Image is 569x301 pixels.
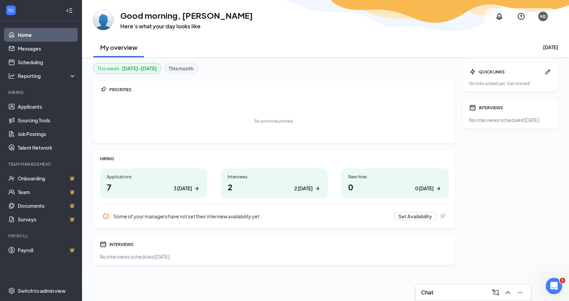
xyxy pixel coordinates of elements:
[193,185,200,192] svg: ArrowRight
[93,10,113,30] img: Madii Sahli
[341,168,449,198] a: New hires00 [DATE]ArrowRight
[228,174,321,180] div: Interviews
[439,213,446,220] svg: Pin
[348,174,442,180] div: New hires
[18,172,76,185] a: OnboardingCrown
[18,141,76,154] a: Talent Network
[18,243,76,257] a: PayrollCrown
[18,199,76,213] a: DocumentsCrown
[490,287,501,298] button: ComposeMessage
[168,65,193,72] b: This month
[502,287,513,298] button: ChevronUp
[515,287,526,298] button: Minimize
[100,209,449,223] a: InfoSome of your managers have not set their interview availability yetSet AvailabilityPin
[469,81,551,86] div: No links added yet. Get started!
[120,23,253,30] h3: Here’s what your day looks like
[294,185,313,192] div: 2 [DATE]
[546,278,562,294] iframe: Intercom live chat
[479,105,551,111] div: INTERVIEWS
[421,289,433,296] h3: Chat
[394,212,436,220] button: Set Availability
[540,14,546,19] div: MS
[120,10,253,21] h1: Good morning, [PERSON_NAME]
[97,65,157,72] div: This week :
[228,181,321,193] h1: 2
[221,168,328,198] a: Interviews22 [DATE]ArrowRight
[415,185,434,192] div: 0 [DATE]
[18,28,76,42] a: Home
[18,55,76,69] a: Scheduling
[8,161,75,167] div: Team Management
[544,68,551,75] svg: Pen
[543,44,558,51] div: [DATE]
[8,90,75,95] div: Hiring
[517,12,525,20] svg: QuestionInfo
[100,168,207,198] a: Applications73 [DATE]ArrowRight
[255,118,294,124] div: No priorities pinned.
[113,213,390,220] div: Some of your managers have not set their interview availability yet
[107,181,200,193] h1: 7
[100,43,137,52] h2: My overview
[8,7,14,14] svg: WorkstreamLogo
[18,42,76,55] a: Messages
[469,68,476,75] svg: Bolt
[18,185,76,199] a: TeamCrown
[18,100,76,113] a: Applicants
[107,174,200,180] div: Applications
[18,127,76,141] a: Job Postings
[103,213,109,220] svg: Info
[100,241,107,248] svg: Calendar
[8,287,15,294] svg: Settings
[100,86,107,93] svg: Pin
[560,278,565,283] span: 1
[100,209,449,223] div: Some of your managers have not set their interview availability yet
[504,288,512,297] svg: ChevronUp
[348,181,442,193] h1: 0
[469,117,551,123] div: No interviews scheduled [DATE].
[174,185,192,192] div: 3 [DATE]
[18,287,66,294] div: Switch to admin view
[435,185,442,192] svg: ArrowRight
[491,288,500,297] svg: ComposeMessage
[495,12,503,20] svg: Notifications
[516,288,524,297] svg: Minimize
[314,185,321,192] svg: ArrowRight
[66,7,73,14] svg: Collapse
[100,156,449,162] div: HIRING
[122,65,157,72] b: [DATE] - [DATE]
[18,213,76,226] a: SurveysCrown
[8,72,15,79] svg: Analysis
[109,242,449,247] div: INTERVIEWS
[479,69,542,75] div: QUICK LINKS
[8,233,75,239] div: Payroll
[100,253,449,260] div: No interviews scheduled [DATE].
[109,87,449,93] div: PRIORITIES
[18,113,76,127] a: Sourcing Tools
[469,104,476,111] svg: Calendar
[18,72,77,79] div: Reporting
